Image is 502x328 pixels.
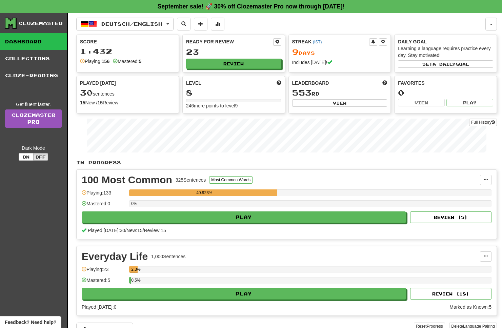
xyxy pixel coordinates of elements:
[131,189,277,196] div: 40.923%
[469,119,497,126] button: Full History
[5,145,62,151] div: Dark Mode
[82,251,148,262] div: Everyday Life
[80,58,109,65] div: Playing:
[82,266,126,277] div: Playing: 23
[101,21,162,27] span: Deutsch / English
[76,18,174,30] button: Deutsch/English
[186,38,273,45] div: Ready for Review
[144,228,166,233] span: Review: 15
[125,228,126,233] span: /
[82,200,126,211] div: Mastered: 0
[176,177,206,183] div: 325 Sentences
[80,80,116,86] span: Played [DATE]
[398,99,445,106] button: View
[398,60,493,68] button: Seta dailygoal
[82,304,116,310] span: Played [DATE]: 0
[80,100,85,105] strong: 15
[80,38,175,45] div: Score
[209,176,253,184] button: Most Common Words
[102,59,109,64] strong: 156
[398,45,493,59] div: Learning a language requires practice every day. Stay motivated!
[158,3,345,10] strong: September sale! 🚀 30% off Clozemaster Pro now through [DATE]!
[82,189,126,201] div: Playing: 133
[186,102,281,109] div: 246 more points to level 9
[82,211,406,223] button: Play
[80,47,175,56] div: 1,432
[19,153,34,161] button: On
[292,80,329,86] span: Leaderboard
[186,59,281,69] button: Review
[410,211,491,223] button: Review (5)
[82,175,172,185] div: 100 Most Common
[446,99,493,106] button: Play
[292,48,387,57] div: Day s
[80,99,175,106] div: New / Review
[211,18,224,30] button: More stats
[398,88,493,97] div: 0
[277,80,281,86] span: Score more points to level up
[186,80,201,86] span: Level
[139,59,141,64] strong: 5
[313,40,322,44] a: (IST)
[82,288,406,300] button: Play
[292,38,369,45] div: Streak
[398,80,493,86] div: Favorites
[5,319,56,326] span: Open feedback widget
[5,101,62,108] div: Get fluent faster.
[449,304,491,310] div: Marked as Known: 5
[382,80,387,86] span: This week in points, UTC
[5,109,62,128] a: ClozemasterPro
[292,47,299,57] span: 9
[80,88,175,97] div: sentences
[410,288,491,300] button: Review (18)
[97,100,103,105] strong: 15
[88,228,125,233] span: Played [DATE]: 30
[186,48,281,56] div: 23
[433,62,456,66] span: a daily
[76,159,497,166] p: In Progress
[33,153,48,161] button: Off
[398,38,493,45] div: Daily Goal
[19,20,63,27] div: Clozemaster
[177,18,190,30] button: Search sentences
[292,88,312,97] span: 553
[131,266,137,273] div: 2.3%
[126,228,142,233] span: New: 15
[143,228,144,233] span: /
[151,253,185,260] div: 1,000 Sentences
[186,88,281,97] div: 8
[292,59,387,66] div: Includes [DATE]!
[80,88,93,97] span: 30
[194,18,207,30] button: Add sentence to collection
[292,99,387,107] button: View
[292,88,387,97] div: rd
[113,58,141,65] div: Mastered:
[82,277,126,288] div: Mastered: 5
